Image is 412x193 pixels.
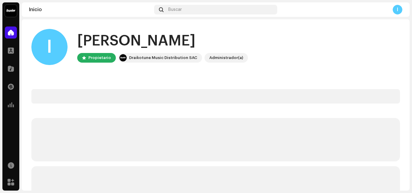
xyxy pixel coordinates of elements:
img: 10370c6a-d0e2-4592-b8a2-38f444b0ca44 [5,5,17,17]
img: 10370c6a-d0e2-4592-b8a2-38f444b0ca44 [119,54,127,61]
div: Administrador(a) [209,54,243,61]
div: Draikotune Music Distribution SAC [129,54,197,61]
div: I [393,5,402,14]
div: Inicio [29,7,152,12]
div: Propietario [88,54,111,61]
span: Buscar [168,7,182,12]
div: [PERSON_NAME] [77,31,248,51]
div: I [31,29,68,65]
